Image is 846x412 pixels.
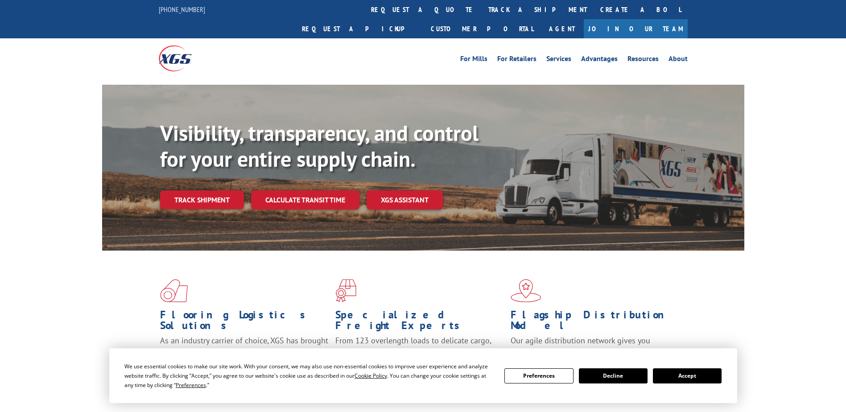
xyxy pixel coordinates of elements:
a: Customer Portal [424,19,540,38]
h1: Flagship Distribution Model [511,309,679,335]
span: As an industry carrier of choice, XGS has brought innovation and dedication to flooring logistics... [160,335,328,367]
a: Track shipment [160,190,244,209]
a: Advantages [581,55,618,65]
a: Services [546,55,571,65]
p: From 123 overlength loads to delicate cargo, our experienced staff knows the best way to move you... [335,335,504,375]
a: Join Our Team [584,19,688,38]
a: Calculate transit time [251,190,359,210]
a: About [669,55,688,65]
a: For Mills [460,55,487,65]
a: For Retailers [497,55,536,65]
div: We use essential cookies to make our site work. With your consent, we may also use non-essential ... [124,362,494,390]
a: Request a pickup [295,19,424,38]
span: Our agile distribution network gives you nationwide inventory management on demand. [511,335,675,356]
h1: Flooring Logistics Solutions [160,309,329,335]
button: Preferences [504,368,573,383]
h1: Specialized Freight Experts [335,309,504,335]
span: Cookie Policy [355,372,387,379]
b: Visibility, transparency, and control for your entire supply chain. [160,119,479,173]
span: Preferences [176,381,206,389]
div: Cookie Consent Prompt [109,348,737,403]
img: xgs-icon-flagship-distribution-model-red [511,279,541,302]
a: Agent [540,19,584,38]
img: xgs-icon-total-supply-chain-intelligence-red [160,279,188,302]
button: Accept [653,368,722,383]
button: Decline [579,368,648,383]
a: [PHONE_NUMBER] [159,5,205,14]
img: xgs-icon-focused-on-flooring-red [335,279,356,302]
a: XGS ASSISTANT [367,190,443,210]
a: Resources [627,55,659,65]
